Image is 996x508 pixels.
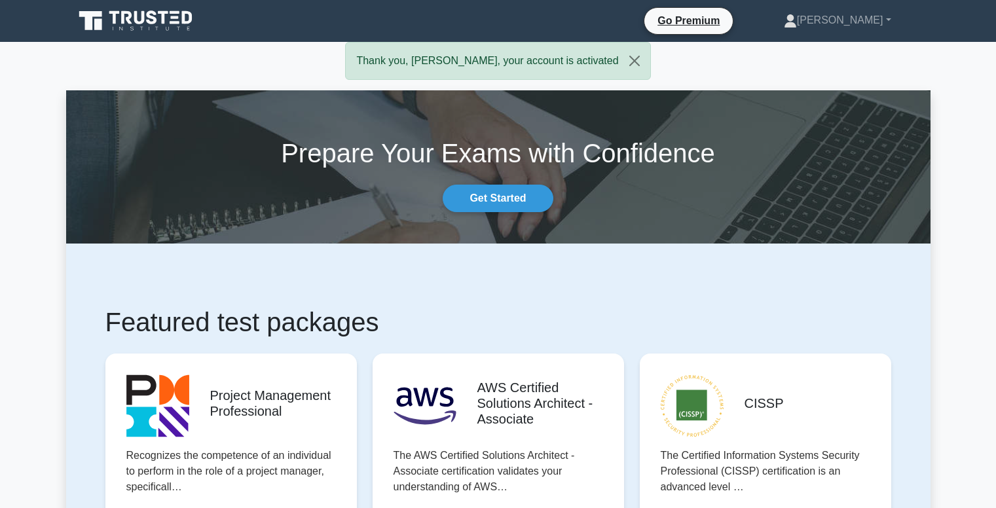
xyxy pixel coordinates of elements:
h1: Featured test packages [105,306,891,338]
div: Thank you, [PERSON_NAME], your account is activated [345,42,650,80]
a: Go Premium [650,12,728,29]
a: Get Started [443,185,553,212]
button: Close [619,43,650,79]
a: [PERSON_NAME] [752,7,923,33]
h1: Prepare Your Exams with Confidence [66,137,931,169]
